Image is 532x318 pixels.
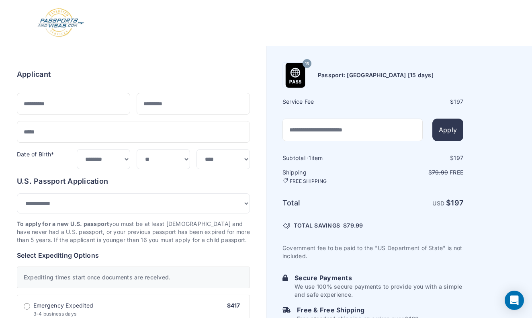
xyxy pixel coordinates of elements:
h6: Applicant [17,69,51,80]
img: Product Name [283,63,308,88]
img: Logo [37,8,85,38]
span: 79.99 [347,222,363,229]
span: Free [450,169,463,176]
h6: Passport: [GEOGRAPHIC_DATA] [15 days] [318,71,434,79]
span: $417 [227,302,240,309]
label: Date of Birth* [17,151,54,158]
strong: $ [446,199,463,207]
div: $ [374,154,463,162]
div: $ [374,98,463,106]
h6: Secure Payments [295,273,463,283]
p: We use 100% secure payments to provide you with a simple and safe experience. [295,283,463,299]
h6: Select Expediting Options [17,250,250,260]
span: 3-4 business days [33,311,76,317]
h6: Service Fee [282,98,372,106]
span: Emergency Expedited [33,302,94,310]
span: 1 [309,154,311,161]
div: Open Intercom Messenger [505,291,524,310]
span: 197 [451,199,463,207]
span: USD [432,200,444,207]
p: you must be at least [DEMOGRAPHIC_DATA] and have never had a U.S. passport, or your previous pass... [17,220,250,244]
p: $ [374,168,463,176]
h6: Shipping [282,168,372,185]
span: 79.99 [432,169,448,176]
span: 197 [454,98,463,105]
span: TOTAL SAVINGS [294,222,340,230]
button: Apply [432,119,463,141]
p: Government fee to be paid to the "US Department of State" is not included. [282,244,463,260]
span: 197 [454,154,463,161]
span: FREE SHIPPING [290,178,327,185]
span: 15 [305,59,309,69]
div: Expediting times start once documents are received. [17,267,250,288]
h6: Subtotal · item [282,154,372,162]
span: $ [343,222,363,230]
strong: To apply for a new U.S. passport [17,220,109,227]
h6: Total [282,197,372,209]
h6: Free & Free Shipping [297,305,420,315]
h6: U.S. Passport Application [17,176,250,187]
